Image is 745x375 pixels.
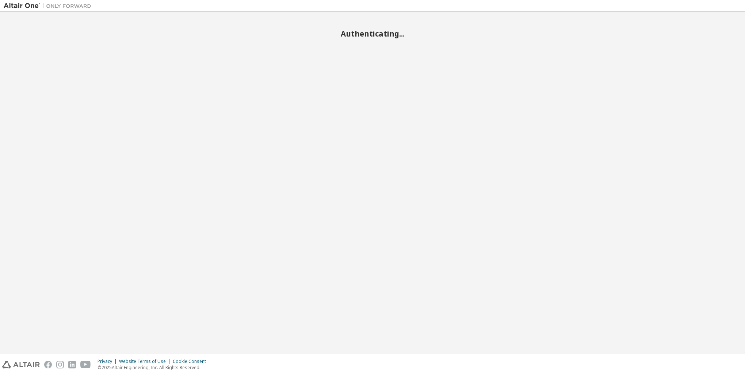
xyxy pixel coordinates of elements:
p: © 2025 Altair Engineering, Inc. All Rights Reserved. [98,364,210,371]
h2: Authenticating... [4,29,741,38]
img: youtube.svg [80,361,91,368]
img: linkedin.svg [68,361,76,368]
img: Altair One [4,2,95,10]
img: instagram.svg [56,361,64,368]
img: altair_logo.svg [2,361,40,368]
div: Cookie Consent [173,359,210,364]
div: Website Terms of Use [119,359,173,364]
div: Privacy [98,359,119,364]
img: facebook.svg [44,361,52,368]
